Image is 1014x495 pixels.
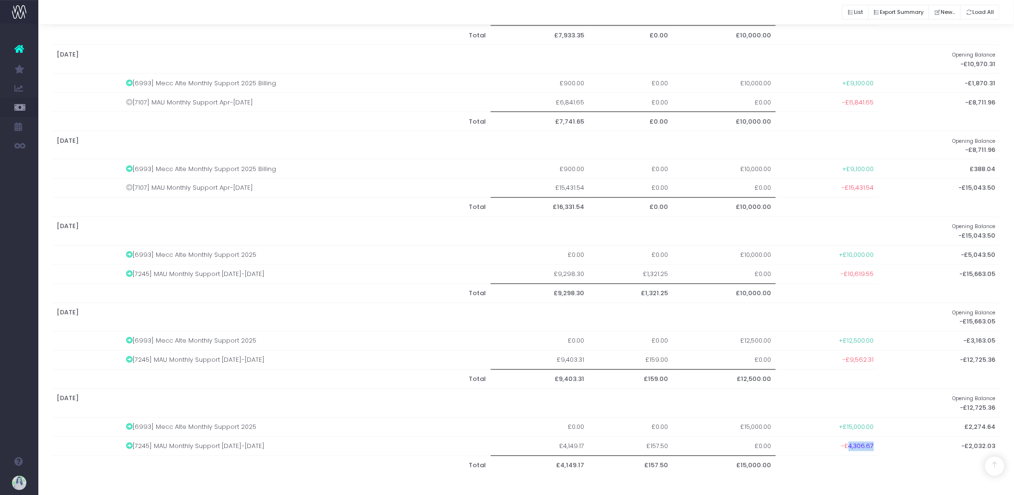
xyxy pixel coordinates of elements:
[878,417,1000,437] th: £2,274.64
[673,456,776,475] th: £15,000.00
[52,303,879,332] th: [DATE]
[673,332,776,351] td: £12,500.00
[673,160,776,179] td: £10,000.00
[491,265,589,284] td: £9,298.30
[589,26,673,45] th: £0.00
[842,164,874,174] span: +£9,100.00
[121,179,491,198] td: [7107] MAU Monthly Support Apr-[DATE]
[953,136,996,145] small: Opening Balance
[589,92,673,112] td: £0.00
[121,112,491,131] th: Total
[491,198,589,217] th: £16,331.54
[491,456,589,475] th: £4,149.17
[842,184,874,193] span: -£15,431.54
[839,336,874,346] span: +£12,500.00
[589,245,673,265] td: £0.00
[673,284,776,303] th: £10,000.00
[52,389,879,418] th: [DATE]
[52,217,879,246] th: [DATE]
[491,112,589,131] th: £7,741.65
[589,437,673,456] td: £157.50
[121,245,491,265] td: [6993] Mecc Alte Monthly Support 2025
[673,26,776,45] th: £10,000.00
[953,50,996,58] small: Opening Balance
[673,370,776,389] th: £12,500.00
[589,370,673,389] th: £159.00
[673,265,776,284] td: £0.00
[491,73,589,92] td: £900.00
[491,245,589,265] td: £0.00
[121,73,491,92] td: [6993] Mecc Alte Monthly Support 2025 Billing
[878,332,1000,351] th: -£3,163.05
[589,73,673,92] td: £0.00
[878,245,1000,265] th: -£5,043.50
[929,5,961,20] button: New...
[121,92,491,112] td: [7107] MAU Monthly Support Apr-[DATE]
[953,222,996,230] small: Opening Balance
[121,198,491,217] th: Total
[121,26,491,45] th: Total
[589,351,673,370] td: £159.00
[878,73,1000,92] th: -£1,870.31
[673,92,776,112] td: £0.00
[121,265,491,284] td: [7245] MAU Monthly Support [DATE]-[DATE]
[673,73,776,92] td: £10,000.00
[491,417,589,437] td: £0.00
[52,131,879,160] th: [DATE]
[878,160,1000,179] th: £388.04
[841,270,874,279] span: -£10,619.55
[491,179,589,198] td: £15,431.54
[589,265,673,284] td: £1,321.25
[673,351,776,370] td: £0.00
[953,308,996,317] small: Opening Balance
[673,179,776,198] td: £0.00
[121,160,491,179] td: [6993] Mecc Alte Monthly Support 2025 Billing
[842,79,874,88] span: +£9,100.00
[52,45,879,74] th: [DATE]
[839,423,874,432] span: +£15,000.00
[589,179,673,198] td: £0.00
[673,112,776,131] th: £10,000.00
[589,456,673,475] th: £157.50
[842,98,874,107] span: -£6,841.65
[953,394,996,403] small: Opening Balance
[878,389,1000,418] th: -£12,725.36
[589,332,673,351] td: £0.00
[843,356,874,365] span: -£9,562.31
[842,5,869,20] button: List
[841,442,874,451] span: -£4,306.67
[868,5,930,20] button: Export Summary
[878,265,1000,284] th: -£15,663.05
[121,284,491,303] th: Total
[491,284,589,303] th: £9,298.30
[589,284,673,303] th: £1,321.25
[673,437,776,456] td: £0.00
[878,45,1000,74] th: -£10,970.31
[491,370,589,389] th: £9,403.31
[491,332,589,351] td: £0.00
[121,351,491,370] td: [7245] MAU Monthly Support [DATE]-[DATE]
[121,417,491,437] td: [6993] Mecc Alte Monthly Support 2025
[491,92,589,112] td: £6,841.65
[589,112,673,131] th: £0.00
[589,160,673,179] td: £0.00
[491,437,589,456] td: £4,149.17
[491,26,589,45] th: £7,933.35
[878,179,1000,198] th: -£15,043.50
[673,198,776,217] th: £10,000.00
[878,131,1000,160] th: -£8,711.96
[491,351,589,370] td: £9,403.31
[878,351,1000,370] th: -£12,725.36
[121,437,491,456] td: [7245] MAU Monthly Support [DATE]-[DATE]
[589,198,673,217] th: £0.00
[878,92,1000,112] th: -£8,711.96
[121,370,491,389] th: Total
[121,456,491,475] th: Total
[878,217,1000,246] th: -£15,043.50
[673,245,776,265] td: £10,000.00
[960,5,1000,20] button: Load All
[673,417,776,437] td: £15,000.00
[839,251,874,260] span: +£10,000.00
[12,476,26,490] img: images/default_profile_image.png
[878,437,1000,456] th: -£2,032.03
